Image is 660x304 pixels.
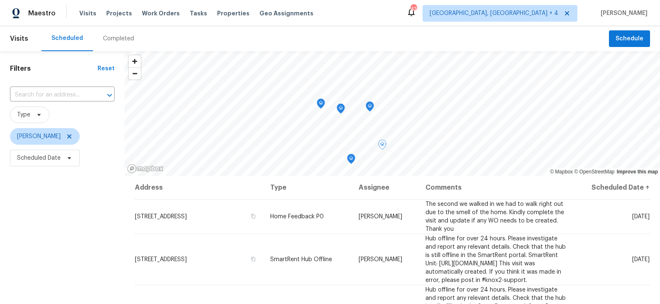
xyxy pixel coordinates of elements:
span: [PERSON_NAME] [597,9,648,17]
div: Map marker [347,154,355,167]
span: Visits [10,30,28,48]
span: [DATE] [632,257,650,262]
span: Type [17,111,30,119]
button: Open [104,89,115,101]
span: Zoom out [129,68,141,79]
span: [STREET_ADDRESS] [135,214,187,220]
span: Home Feedback P0 [270,214,324,220]
canvas: Map [125,51,660,176]
span: Tasks [190,10,207,16]
th: Comments [419,176,574,199]
div: Reset [98,64,115,73]
button: Copy Address [249,213,257,220]
a: OpenStreetMap [574,169,614,175]
div: Map marker [317,99,325,111]
span: The second we walked in we had to walk right out due to the smell of the home. Kindly complete th... [425,201,564,232]
th: Scheduled Date ↑ [574,176,650,199]
span: Maestro [28,9,56,17]
th: Assignee [352,176,419,199]
span: [STREET_ADDRESS] [135,257,187,262]
span: Hub offline for over 24 hours. Please investigate and report any relevant details. Check that the... [425,236,566,283]
span: Work Orders [142,9,180,17]
span: [DATE] [632,214,650,220]
span: Geo Assignments [259,9,313,17]
div: Map marker [378,140,386,153]
span: Schedule [616,34,643,44]
span: SmartRent Hub Offline [270,257,332,262]
span: Properties [217,9,249,17]
span: Projects [106,9,132,17]
span: Visits [79,9,96,17]
div: Map marker [337,104,345,116]
span: [PERSON_NAME] [359,257,402,262]
span: [PERSON_NAME] [17,132,61,141]
input: Search for an address... [10,89,91,101]
span: Scheduled Date [17,154,61,162]
a: Mapbox [550,169,573,175]
div: 42 [411,5,416,13]
button: Schedule [609,30,650,47]
button: Copy Address [249,255,257,263]
a: Mapbox homepage [127,164,164,173]
button: Zoom out [129,67,141,79]
span: [GEOGRAPHIC_DATA], [GEOGRAPHIC_DATA] + 4 [430,9,558,17]
div: Completed [103,35,134,43]
div: Map marker [366,101,374,114]
a: Improve this map [617,169,658,175]
th: Address [134,176,264,199]
button: Zoom in [129,55,141,67]
h1: Filters [10,64,98,73]
span: [PERSON_NAME] [359,214,402,220]
th: Type [264,176,352,199]
div: Scheduled [51,34,83,42]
